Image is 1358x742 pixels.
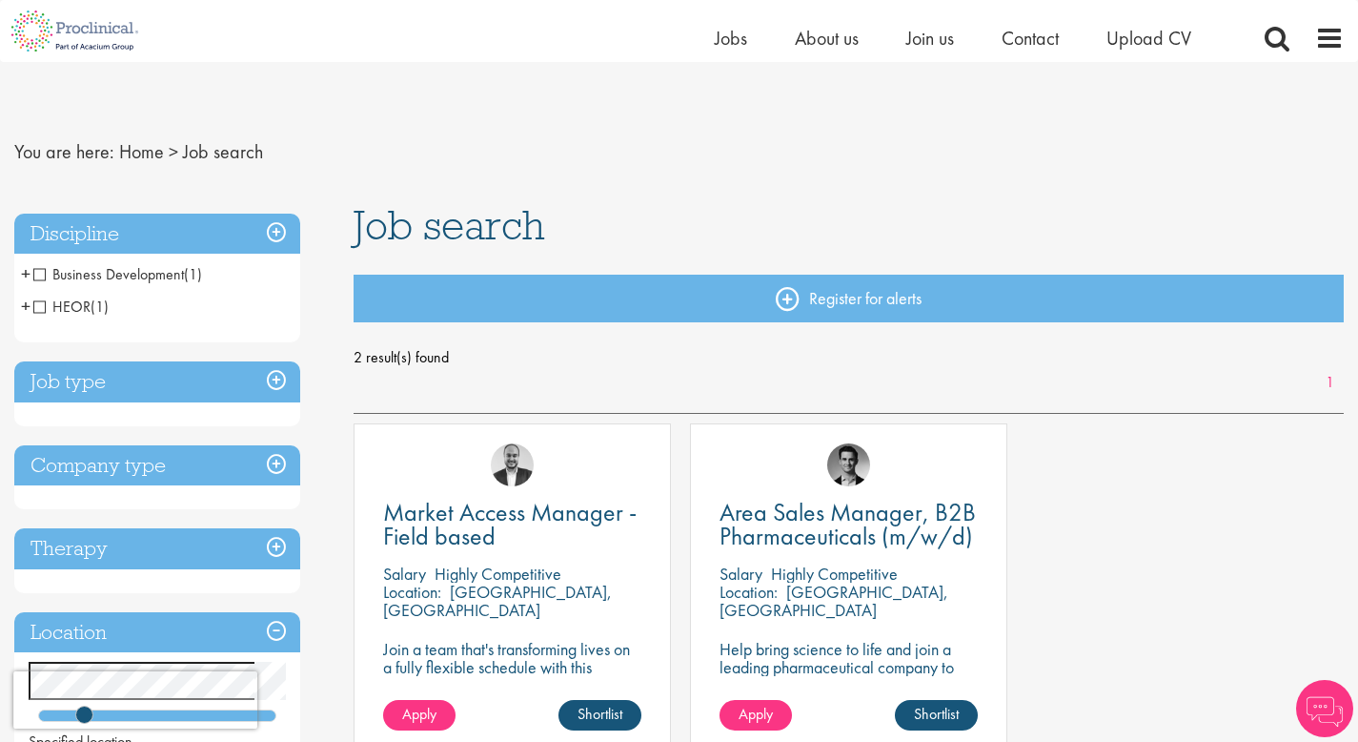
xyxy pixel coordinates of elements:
[739,704,773,724] span: Apply
[906,26,954,51] a: Join us
[14,445,300,486] h3: Company type
[354,199,545,251] span: Job search
[827,443,870,486] img: Max Slevogt
[383,700,456,731] a: Apply
[21,259,30,288] span: +
[720,640,978,712] p: Help bring science to life and join a leading pharmaceutical company to play a key role in drivin...
[435,563,561,585] p: Highly Competitive
[1106,26,1191,51] a: Upload CV
[14,214,300,255] h3: Discipline
[383,563,426,585] span: Salary
[383,501,641,548] a: Market Access Manager - Field based
[720,563,762,585] span: Salary
[383,581,441,603] span: Location:
[1002,26,1059,51] a: Contact
[720,581,778,603] span: Location:
[13,671,257,729] iframe: reCAPTCHA
[383,496,637,552] span: Market Access Manager - Field based
[119,139,164,164] a: breadcrumb link
[402,704,436,724] span: Apply
[33,297,91,317] span: HEOR
[383,640,641,712] p: Join a team that's transforming lives on a fully flexible schedule with this Market Access Manage...
[21,292,30,320] span: +
[14,139,114,164] span: You are here:
[895,700,978,731] a: Shortlist
[354,275,1344,322] a: Register for alerts
[795,26,859,51] a: About us
[169,139,178,164] span: >
[1296,680,1353,737] img: Chatbot
[1316,372,1344,394] a: 1
[771,563,898,585] p: Highly Competitive
[383,581,612,621] p: [GEOGRAPHIC_DATA], [GEOGRAPHIC_DATA]
[558,700,641,731] a: Shortlist
[184,264,202,284] span: (1)
[14,361,300,402] h3: Job type
[33,264,184,284] span: Business Development
[720,501,978,548] a: Area Sales Manager, B2B Pharmaceuticals (m/w/d)
[720,496,976,552] span: Area Sales Manager, B2B Pharmaceuticals (m/w/d)
[720,700,792,731] a: Apply
[491,443,534,486] img: Aitor Melia
[33,297,109,317] span: HEOR
[720,581,948,621] p: [GEOGRAPHIC_DATA], [GEOGRAPHIC_DATA]
[91,297,109,317] span: (1)
[33,264,202,284] span: Business Development
[14,612,300,653] h3: Location
[715,26,747,51] a: Jobs
[354,343,1344,372] span: 2 result(s) found
[14,528,300,569] h3: Therapy
[183,139,263,164] span: Job search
